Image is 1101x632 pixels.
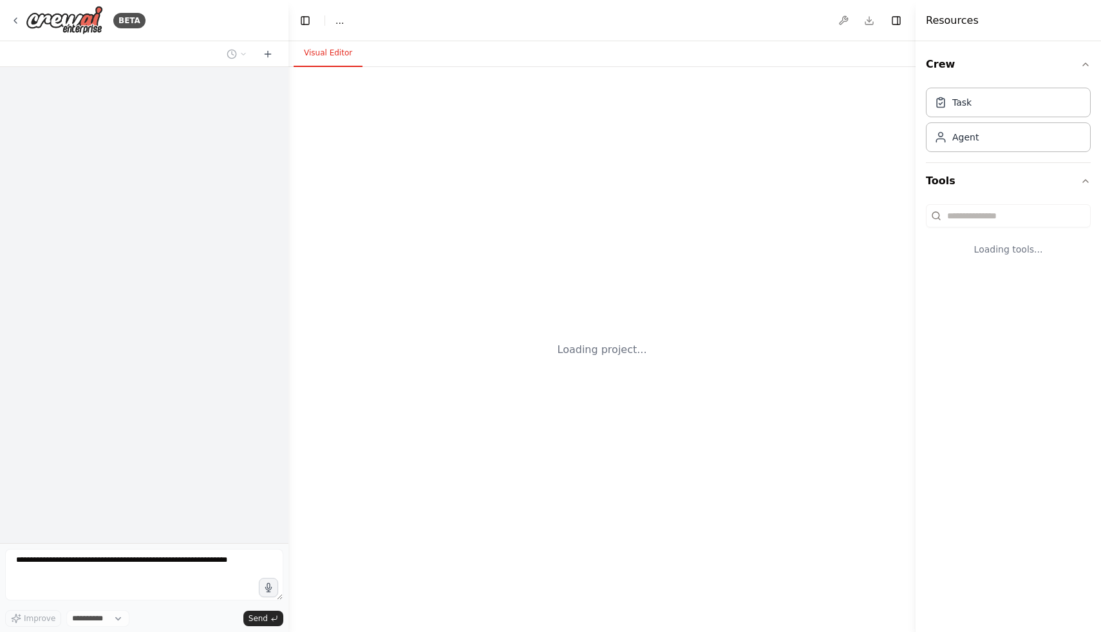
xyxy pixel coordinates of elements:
div: Crew [926,82,1091,162]
button: Hide left sidebar [296,12,314,30]
button: Hide right sidebar [887,12,905,30]
div: BETA [113,13,146,28]
img: Logo [26,6,103,35]
button: Click to speak your automation idea [259,578,278,597]
nav: breadcrumb [335,14,344,27]
span: ... [335,14,344,27]
div: Task [952,96,972,109]
span: Improve [24,613,55,624]
button: Tools [926,163,1091,199]
button: Improve [5,610,61,627]
div: Loading tools... [926,233,1091,266]
button: Send [243,611,283,626]
h4: Resources [926,13,979,28]
div: Tools [926,199,1091,276]
button: Crew [926,46,1091,82]
button: Start a new chat [258,46,278,62]
button: Visual Editor [294,40,362,67]
div: Agent [952,131,979,144]
span: Send [249,613,268,624]
div: Loading project... [558,342,647,358]
button: Switch to previous chat [221,46,252,62]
